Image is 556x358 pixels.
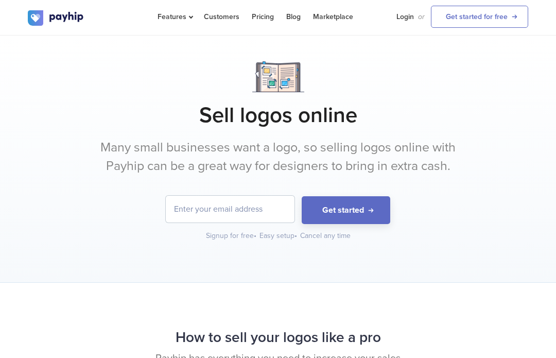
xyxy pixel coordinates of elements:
h2: How to sell your logos like a pro [28,324,528,351]
p: Many small businesses want a logo, so selling logos online with Payhip can be a great way for des... [85,139,471,175]
button: Get started [302,196,390,225]
h1: Sell logos online [28,103,528,128]
img: logo.svg [28,10,84,26]
div: Cancel any time [300,231,351,241]
div: Signup for free [206,231,257,241]
span: • [254,231,256,240]
img: Notebook.png [252,61,304,92]
span: Features [158,12,192,21]
div: Easy setup [259,231,298,241]
input: Enter your email address [166,196,294,223]
span: • [294,231,297,240]
a: Get started for free [431,6,528,28]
